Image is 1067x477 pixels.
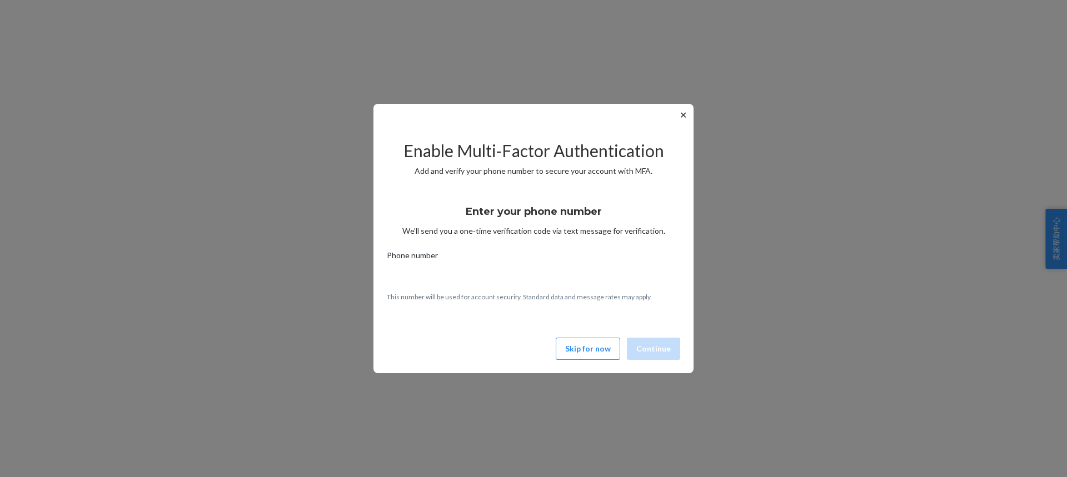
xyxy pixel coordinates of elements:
button: ✕ [677,108,689,122]
h3: Enter your phone number [466,204,602,219]
p: Add and verify your phone number to secure your account with MFA. [387,165,680,177]
button: Continue [627,338,680,360]
h2: Enable Multi-Factor Authentication [387,142,680,160]
button: Skip for now [556,338,620,360]
span: Phone number [387,250,438,265]
p: This number will be used for account security. Standard data and message rates may apply. [387,292,680,302]
div: We’ll send you a one-time verification code via text message for verification. [387,195,680,237]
